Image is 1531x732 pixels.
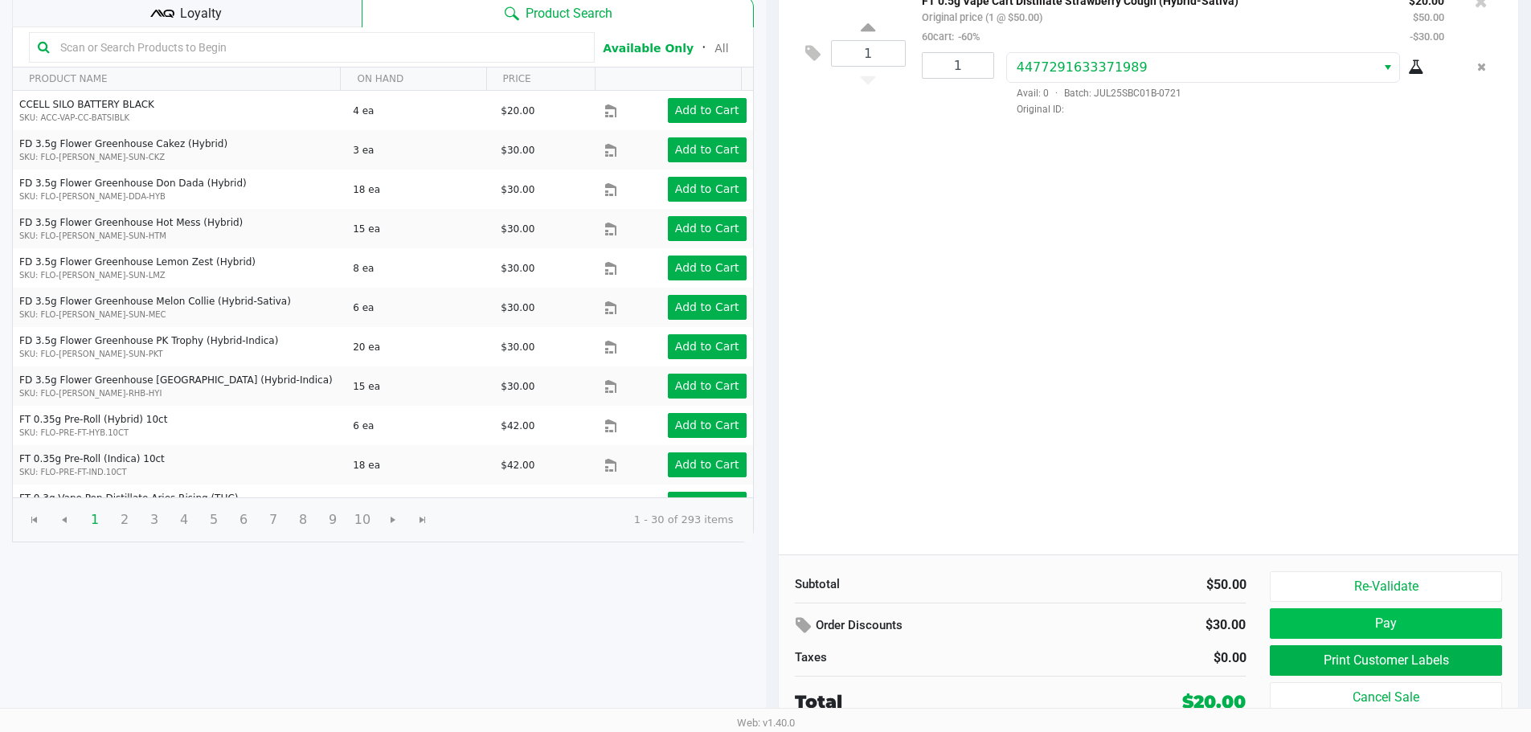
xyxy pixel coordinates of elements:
div: $50.00 [1033,575,1246,595]
td: 15 ea [346,485,493,524]
td: FD 3.5g Flower Greenhouse PK Trophy (Hybrid-Indica) [13,327,346,366]
p: SKU: FLO-PRE-FT-HYB.10CT [19,427,339,439]
span: Page 9 [317,505,348,535]
td: FD 3.5g Flower Greenhouse Lemon Zest (Hybrid) [13,248,346,288]
span: $20.00 [501,105,534,117]
app-button-loader: Add to Cart [675,143,739,156]
span: Go to the next page [378,505,408,535]
span: $42.00 [501,460,534,471]
span: Go to the first page [28,513,41,526]
p: SKU: FLO-[PERSON_NAME]-SUN-HTM [19,230,339,242]
p: SKU: ACC-VAP-CC-BATSIBLK [19,112,339,124]
span: Page 4 [169,505,199,535]
button: Re-Validate [1270,571,1501,602]
button: Remove the package from the orderLine [1471,52,1492,82]
td: 20 ea [346,327,493,366]
button: Add to Cart [668,452,747,477]
button: Add to Cart [668,137,747,162]
span: Original ID: [1006,102,1444,117]
td: FD 3.5g Flower Greenhouse Melon Collie (Hybrid-Sativa) [13,288,346,327]
button: Add to Cart [668,413,747,438]
span: Page 7 [258,505,289,535]
div: Order Discounts [795,611,1088,640]
button: Add to Cart [668,256,747,280]
small: Original price (1 @ $50.00) [922,11,1042,23]
p: SKU: FLO-PRE-FT-IND.10CT [19,466,339,478]
td: FD 3.5g Flower Greenhouse Hot Mess (Hybrid) [13,209,346,248]
span: Avail: 0 Batch: JUL25SBC01B-0721 [1006,88,1181,99]
span: Page 2 [109,505,140,535]
div: $20.00 [1182,689,1246,715]
p: SKU: FLO-[PERSON_NAME]-SUN-LMZ [19,269,339,281]
div: Total [795,689,1080,715]
td: 15 ea [346,209,493,248]
td: 18 ea [346,170,493,209]
td: 15 ea [346,366,493,406]
div: Taxes [795,648,1009,667]
span: Page 8 [288,505,318,535]
span: Go to the last page [416,513,429,526]
app-button-loader: Add to Cart [675,419,739,431]
span: $30.00 [501,341,534,353]
p: SKU: FLO-[PERSON_NAME]-RHB-HYI [19,387,339,399]
td: FT 0.3g Vape Pen Distillate Aries Rising (THC) [13,485,346,524]
th: PRODUCT NAME [13,67,340,91]
td: 4 ea [346,91,493,130]
button: Add to Cart [668,295,747,320]
span: 4477291633371989 [1017,59,1148,75]
span: Product Search [526,4,612,23]
p: SKU: FLO-[PERSON_NAME]-SUN-CKZ [19,151,339,163]
div: $30.00 [1111,611,1246,639]
span: -60% [954,31,980,43]
span: Go to the previous page [49,505,80,535]
td: FT 0.35g Pre-Roll (Indica) 10ct [13,445,346,485]
span: $30.00 [501,223,534,235]
span: Go to the last page [407,505,438,535]
td: FD 3.5g Flower Greenhouse Don Dada (Hybrid) [13,170,346,209]
span: Page 1 [80,505,110,535]
span: $30.00 [501,184,534,195]
div: Data table [13,67,753,497]
div: $0.00 [1033,648,1246,668]
button: Add to Cart [668,177,747,202]
span: $30.00 [501,145,534,156]
span: Go to the previous page [58,513,71,526]
kendo-pager-info: 1 - 30 of 293 items [451,512,734,528]
app-button-loader: Add to Cart [675,301,739,313]
button: Add to Cart [668,374,747,399]
button: Add to Cart [668,334,747,359]
p: SKU: FLO-[PERSON_NAME]-SUN-MEC [19,309,339,321]
app-button-loader: Add to Cart [675,104,739,117]
span: Loyalty [180,4,222,23]
input: Scan or Search Products to Begin [54,35,586,59]
span: Page 10 [347,505,378,535]
div: Subtotal [795,575,1009,594]
span: Go to the first page [19,505,50,535]
p: SKU: FLO-[PERSON_NAME]-SUN-PKT [19,348,339,360]
button: Add to Cart [668,98,747,123]
button: Print Customer Labels [1270,645,1501,676]
span: Web: v1.40.0 [737,717,795,729]
button: All [714,40,728,57]
td: 3 ea [346,130,493,170]
td: 18 ea [346,445,493,485]
td: 6 ea [346,406,493,445]
td: CCELL SILO BATTERY BLACK [13,91,346,130]
button: Add to Cart [668,216,747,241]
span: Page 6 [228,505,259,535]
button: Pay [1270,608,1501,639]
span: $30.00 [501,302,534,313]
app-button-loader: Add to Cart [675,379,739,392]
app-button-loader: Add to Cart [675,222,739,235]
span: Go to the next page [387,513,399,526]
th: ON HAND [340,67,485,91]
span: ᛫ [694,40,714,55]
app-button-loader: Add to Cart [675,182,739,195]
td: FT 0.35g Pre-Roll (Hybrid) 10ct [13,406,346,445]
app-button-loader: Add to Cart [675,458,739,471]
span: $42.00 [501,420,534,431]
button: Cancel Sale [1270,682,1501,713]
th: PRICE [486,67,596,91]
span: Page 3 [139,505,170,535]
small: -$30.00 [1410,31,1444,43]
